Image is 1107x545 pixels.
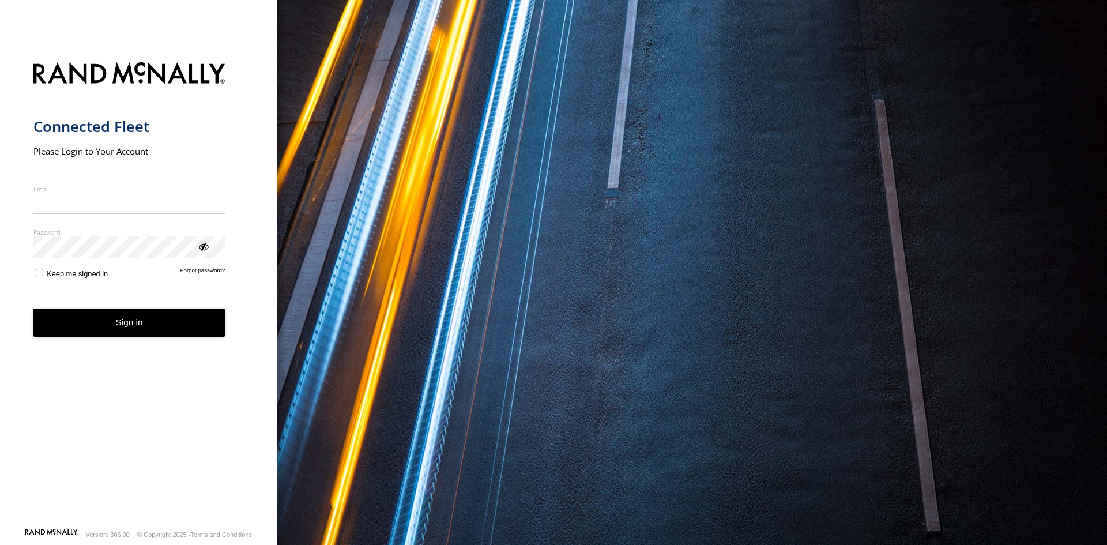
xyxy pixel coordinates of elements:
input: Keep me signed in [36,269,43,276]
div: ViewPassword [197,240,209,252]
div: © Copyright 2025 - [137,531,252,538]
label: Password [33,228,225,236]
form: main [33,55,244,528]
div: Version: 306.00 [86,531,130,538]
a: Forgot password? [180,267,225,278]
h1: Connected Fleet [33,117,225,136]
span: Keep me signed in [47,269,108,278]
h2: Please Login to Your Account [33,145,225,157]
a: Visit our Website [25,529,78,540]
a: Terms and Conditions [191,531,252,538]
label: Email [33,185,225,193]
img: Rand McNally [33,60,225,89]
button: Sign in [33,309,225,337]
